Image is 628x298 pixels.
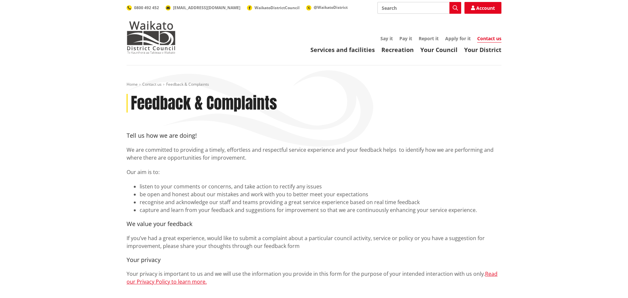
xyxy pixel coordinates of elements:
[380,35,393,42] a: Say it
[314,5,348,10] span: @WaikatoDistrict
[127,82,501,87] nav: breadcrumb
[140,183,501,190] li: listen to your comments or concerns, and take action to rectify any issues
[173,5,240,10] span: [EMAIL_ADDRESS][DOMAIN_NAME]
[140,206,501,214] li: capture and learn from your feedback and suggestions for improvement so that we are continuously ...
[127,146,501,162] p: We are committed to providing a timely, effortless and respectful service experience and your fee...
[306,5,348,10] a: @WaikatoDistrict
[166,5,240,10] a: [EMAIL_ADDRESS][DOMAIN_NAME]
[377,2,461,14] input: Search input
[477,35,501,43] a: Contact us
[127,270,501,286] p: Your privacy is important to us and we will use the information you provide in this form for the ...
[399,35,412,42] a: Pay it
[247,5,300,10] a: WaikatoDistrictCouncil
[127,81,138,87] a: Home
[310,46,375,54] a: Services and facilities
[166,81,209,87] span: Feedback & Complaints
[420,46,458,54] a: Your Council
[127,234,501,250] p: If you’ve had a great experience, would like to submit a complaint about a particular council act...
[127,5,159,10] a: 0800 492 452
[464,46,501,54] a: Your District
[127,132,501,139] h4: Tell us how we are doing!
[127,21,176,54] img: Waikato District Council - Te Kaunihera aa Takiwaa o Waikato
[127,220,501,228] h4: We value your feedback
[464,2,501,14] a: Account
[140,198,501,206] li: recognise and acknowledge our staff and teams providing a great service experience based on real ...
[381,46,414,54] a: Recreation
[127,168,501,176] p: Our aim is to:
[445,35,471,42] a: Apply for it
[254,5,300,10] span: WaikatoDistrictCouncil
[419,35,439,42] a: Report it
[127,256,501,264] h4: Your privacy
[142,81,162,87] a: Contact us
[127,270,497,285] a: Read our Privacy Policy to learn more.
[134,5,159,10] span: 0800 492 452
[131,94,277,113] h1: Feedback & Complaints
[140,190,501,198] li: be open and honest about our mistakes and work with you to better meet your expectations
